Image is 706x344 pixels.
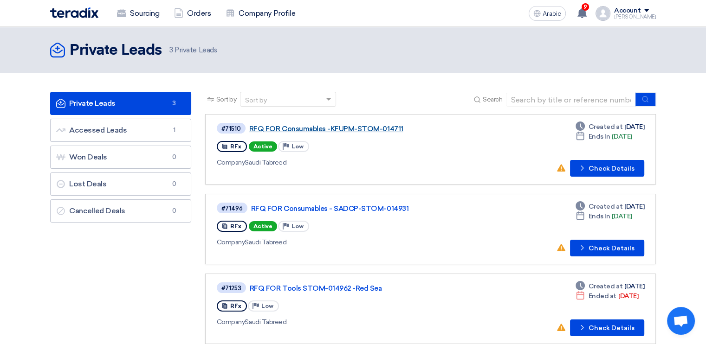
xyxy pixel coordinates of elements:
span: Created at [589,122,622,132]
span: 0 [168,206,180,216]
font: Sourcing [130,8,159,19]
span: 0 [168,153,180,162]
span: Search [483,95,502,104]
span: 0 [168,179,180,189]
span: Ends In [589,211,610,221]
span: Low [291,223,304,229]
font: Accessed Leads [56,126,127,134]
a: Private Leads3 [50,92,191,115]
div: Open chat [667,307,695,335]
h2: Private Leads [70,41,162,60]
button: Check Details [570,240,644,256]
button: Check Details [570,319,644,336]
input: Search by title or reference number [506,93,636,107]
span: Created at [589,202,622,211]
font: Private Leads [169,46,217,54]
font: Check Details [589,325,635,331]
font: Lost Deals [56,179,106,188]
span: Arabic [543,11,561,17]
span: Active [249,221,277,231]
font: [DATE] [612,132,632,141]
a: RFQ FOR Tools STOM-014962 -Red Sea [250,284,482,293]
span: Sort by [216,95,237,104]
a: Sourcing [110,3,167,24]
font: [DATE] [612,211,632,221]
span: 9 [582,3,589,11]
a: Won Deals0 [50,146,191,169]
div: #71496 [221,205,243,211]
span: Company [217,238,245,246]
a: Orders [167,3,218,24]
font: Saudi Tabreed [217,318,286,326]
span: Low [261,303,273,309]
font: Won Deals [56,153,107,161]
font: Orders [187,8,211,19]
font: Private Leads [56,99,116,108]
span: Low [291,143,304,150]
span: RFx [230,223,241,229]
span: Ends In [589,132,610,141]
font: Company Profile [239,8,295,19]
a: Cancelled Deals0 [50,199,191,223]
div: #71510 [221,126,241,132]
font: [DATE] [624,202,644,211]
img: profile_test.png [596,6,610,21]
font: Check Details [589,245,635,252]
span: Active [249,141,277,152]
span: RFx [230,303,241,309]
a: Lost Deals0 [50,172,191,196]
font: [DATE] [624,281,644,291]
font: Saudi Tabreed [217,159,286,166]
span: Company [217,159,245,166]
font: Check Details [589,166,635,172]
span: 3 [169,46,173,54]
button: Check Details [570,160,644,177]
div: Sort by [245,96,267,105]
span: Company [217,318,245,326]
button: Arabic [529,6,566,21]
span: Created at [589,281,622,291]
span: Ended at [589,291,616,301]
font: [DATE] [624,122,644,132]
span: 3 [168,99,180,108]
span: RFx [230,143,241,150]
font: [DATE] [618,291,638,301]
div: [PERSON_NAME] [614,14,656,19]
a: Accessed Leads1 [50,119,191,142]
a: RFQ FOR Consumables - SADCP-STOM-014931 [251,204,483,213]
span: 1 [168,126,180,135]
a: RFQ FOR Consumables -KFUPM-STOM-014711 [249,125,481,133]
div: Account [614,7,641,15]
font: Cancelled Deals [56,206,125,215]
img: Teradix logo [50,7,98,18]
div: #71253 [221,285,241,291]
font: Saudi Tabreed [217,238,286,246]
